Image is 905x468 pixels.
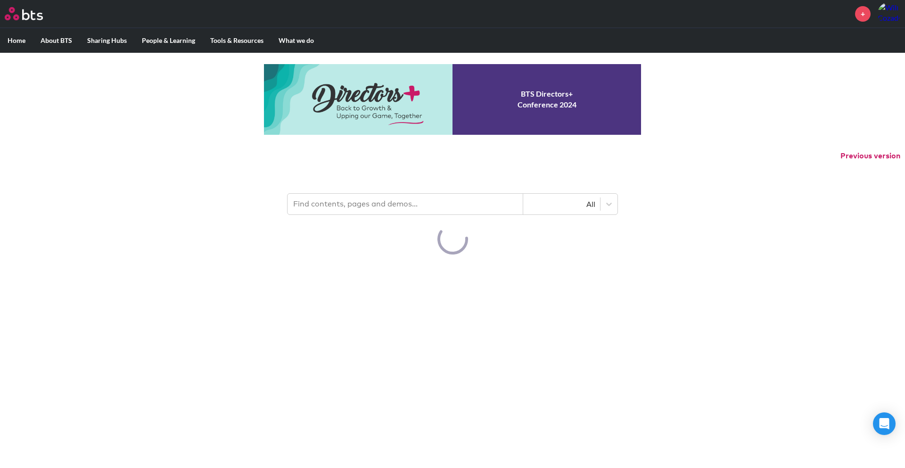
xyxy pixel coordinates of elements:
div: Open Intercom Messenger [873,412,896,435]
label: Tools & Resources [203,28,271,53]
a: Profile [878,2,900,25]
label: People & Learning [134,28,203,53]
img: BTS Logo [5,7,43,20]
label: What we do [271,28,321,53]
button: Previous version [840,151,900,161]
a: + [855,6,871,22]
img: Will Cozadd [878,2,900,25]
label: About BTS [33,28,80,53]
a: Conference 2024 [264,64,641,135]
div: All [528,199,595,209]
a: Go home [5,7,60,20]
label: Sharing Hubs [80,28,134,53]
input: Find contents, pages and demos... [288,194,523,214]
